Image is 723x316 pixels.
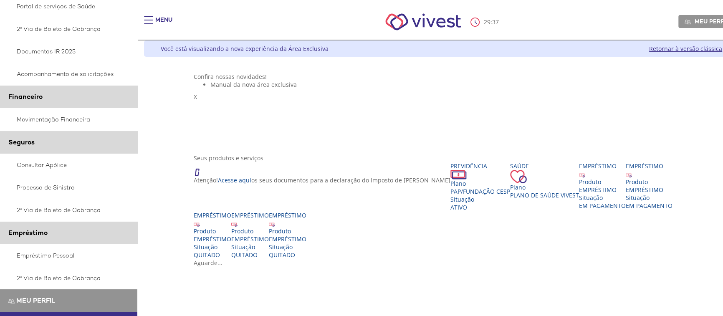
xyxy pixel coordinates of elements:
span: QUITADO [269,251,295,259]
div: Produto [194,227,231,235]
span: Manual da nova área exclusiva [210,81,297,88]
span: Empréstimo [8,228,48,237]
div: Produto [231,227,269,235]
a: Retornar à versão clássica [649,45,722,53]
img: Meu perfil [685,19,691,25]
span: Ativo [450,203,467,211]
img: Vivest [376,4,471,40]
div: Produto [579,178,626,186]
div: Empréstimo [194,211,231,219]
section: <span lang="en" dir="ltr">ProdutosCard</span> [194,154,690,267]
div: Aguarde... [194,259,690,267]
span: Seguros [8,138,35,147]
img: ico_emprestimo.svg [579,172,585,178]
div: : [470,18,501,27]
div: Situação [194,243,231,251]
div: Situação [269,243,306,251]
span: Plano de Saúde VIVEST [510,191,579,199]
img: ico_dinheiro.png [450,170,467,179]
div: Confira nossas novidades! [194,73,690,81]
div: Produto [626,178,672,186]
div: Produto [269,227,306,235]
span: Financeiro [8,92,43,101]
span: PAP/Fundação CESP [450,187,510,195]
img: ico_emprestimo.svg [194,221,200,227]
img: ico_emprestimo.svg [269,221,275,227]
div: Situação [231,243,269,251]
div: EMPRÉSTIMO [626,186,672,194]
div: Seus produtos e serviços [194,154,690,162]
div: Menu [155,16,172,33]
span: EM PAGAMENTO [626,202,672,210]
section: <span lang="pt-BR" dir="ltr">Visualizador do Conteúdo da Web</span> 1 [194,73,690,146]
span: QUITADO [231,251,258,259]
a: Empréstimo Produto EMPRÉSTIMO Situação EM PAGAMENTO [626,162,672,210]
div: Empréstimo [626,162,672,170]
a: Empréstimo Produto EMPRÉSTIMO Situação QUITADO [194,211,231,259]
div: Plano [450,179,510,187]
a: Acesse aqui [218,176,251,184]
a: Empréstimo Produto EMPRÉSTIMO Situação QUITADO [269,211,306,259]
span: Meu perfil [16,296,55,305]
span: 37 [492,18,499,26]
a: Saúde PlanoPlano de Saúde VIVEST [510,162,579,199]
span: QUITADO [194,251,220,259]
div: EMPRÉSTIMO [269,235,306,243]
div: Saúde [510,162,579,170]
div: Empréstimo [231,211,269,219]
img: ico_atencao.png [194,162,208,176]
img: ico_emprestimo.svg [626,172,632,178]
img: ico_emprestimo.svg [231,221,238,227]
div: Plano [510,183,579,191]
div: EMPRÉSTIMO [194,235,231,243]
div: Situação [626,194,672,202]
div: Empréstimo [269,211,306,219]
div: Previdência [450,162,510,170]
span: 29 [484,18,490,26]
div: Empréstimo [579,162,626,170]
span: EM PAGAMENTO [579,202,626,210]
div: Situação [579,194,626,202]
div: EMPRÉSTIMO [231,235,269,243]
a: Empréstimo Produto EMPRÉSTIMO Situação QUITADO [231,211,269,259]
div: Situação [450,195,510,203]
a: Previdência PlanoPAP/Fundação CESP SituaçãoAtivo [450,162,510,211]
div: EMPRÉSTIMO [579,186,626,194]
img: ico_coracao.png [510,170,527,183]
span: X [194,93,197,101]
div: Você está visualizando a nova experiência da Área Exclusiva [161,45,329,53]
a: Empréstimo Produto EMPRÉSTIMO Situação EM PAGAMENTO [579,162,626,210]
img: Meu perfil [8,298,15,304]
p: Atenção! os seus documentos para a declaração do Imposto de [PERSON_NAME] [194,176,450,184]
